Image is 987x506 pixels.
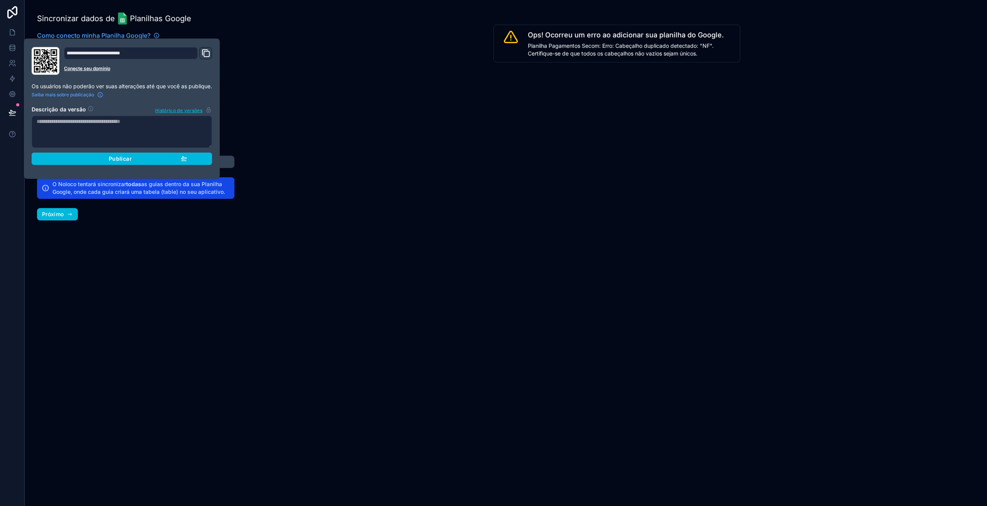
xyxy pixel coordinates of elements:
[37,14,115,23] font: Sincronizar dados de
[64,66,212,72] a: Conecte seu domínio
[37,32,150,39] font: Como conecto minha Planilha Google?
[32,92,103,98] a: Saiba mais sobre publicação
[32,83,212,89] font: Os usuários não poderão ver suas alterações até que você as publique.
[37,31,160,40] a: Como conecto minha Planilha Google?
[52,181,126,187] font: O Noloco tentará sincronizar
[130,14,191,23] font: Planilhas Google
[64,47,212,75] div: Domínio e Link Personalizado
[155,106,212,114] button: Histórico de versões
[126,181,141,187] font: todas
[118,12,127,25] img: Logotipo do Planilhas Google
[155,108,202,113] font: Histórico de versões
[528,42,714,57] font: Planilha Pagamentos Secom: Erro: Cabeçalho duplicado detectado: "NF". Certifique-se de que todos ...
[32,92,94,98] font: Saiba mais sobre publicação
[528,31,724,39] font: Ops! Ocorreu um erro ao adicionar sua planilha do Google.
[42,211,64,217] font: Próximo
[37,208,78,220] button: Próximo
[32,153,212,165] button: Publicar
[32,106,86,113] font: Descrição da versão
[109,155,132,162] font: Publicar
[64,66,110,71] font: Conecte seu domínio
